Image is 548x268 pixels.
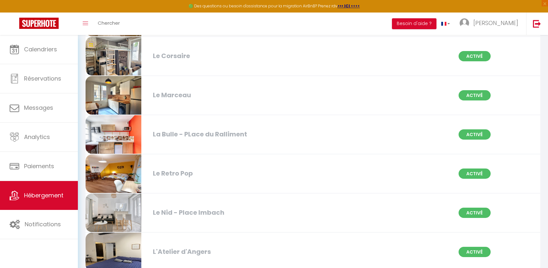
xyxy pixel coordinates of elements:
div: Le Corsaire [150,51,296,61]
button: Besoin d'aide ? [392,18,436,29]
div: La Bulle - PLace du Ralliment [150,129,296,139]
img: logout [533,20,541,28]
span: Activé [459,169,491,179]
a: ... [PERSON_NAME] [455,13,526,35]
div: Le Retro Pop [150,169,296,178]
span: Activé [459,90,491,100]
img: ... [460,18,469,28]
a: >>> ICI <<<< [337,3,360,9]
span: Activé [459,208,491,218]
div: Le Nid - Place Imbach [150,208,296,218]
a: Chercher [93,13,125,35]
div: L'Atelier d'Angers [150,247,296,257]
span: Messages [24,104,53,112]
span: Calendriers [24,45,57,53]
span: Activé [459,129,491,140]
span: Activé [459,51,491,61]
span: Paiements [24,162,54,170]
span: Notifications [25,220,61,228]
span: Hébergement [24,191,63,199]
span: Activé [459,247,491,257]
span: Réservations [24,74,61,82]
span: Analytics [24,133,50,141]
span: [PERSON_NAME] [473,19,518,27]
span: Chercher [98,20,120,26]
img: Super Booking [19,18,59,29]
div: Le Marceau [150,90,296,100]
